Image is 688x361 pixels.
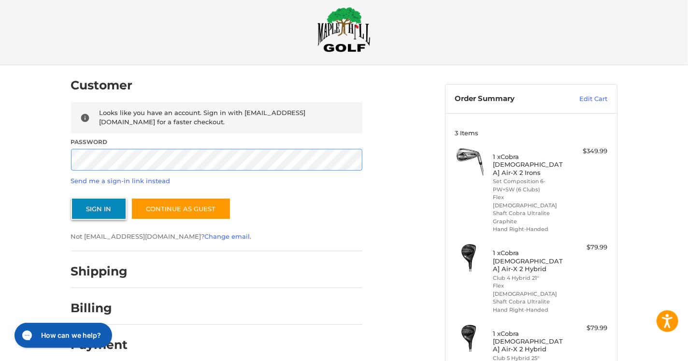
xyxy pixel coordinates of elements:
[608,335,688,361] iframe: Google Customer Reviews
[493,225,567,233] li: Hand Right-Handed
[493,153,567,176] h4: 1 x Cobra [DEMOGRAPHIC_DATA] Air-X 2 Irons
[493,249,567,273] h4: 1 x Cobra [DEMOGRAPHIC_DATA] Air-X 2 Hybrid
[493,330,567,353] h4: 1 x Cobra [DEMOGRAPHIC_DATA] Air-X 2 Hybrid
[493,298,567,306] li: Shaft Cobra Ultralite
[455,94,559,104] h3: Order Summary
[317,7,371,52] img: Maple Hill Golf
[455,129,607,137] h3: 3 Items
[569,323,607,333] div: $79.99
[71,264,128,279] h2: Shipping
[10,319,115,351] iframe: Gorgias live chat messenger
[71,301,128,316] h2: Billing
[493,282,567,298] li: Flex [DEMOGRAPHIC_DATA]
[493,177,567,193] li: Set Composition 6-PW+SW (6 Clubs)
[71,232,362,242] p: Not [EMAIL_ADDRESS][DOMAIN_NAME]? .
[205,232,250,240] a: Change email
[569,146,607,156] div: $349.99
[71,198,127,220] button: Sign In
[493,274,567,282] li: Club 4 Hybrid 21°
[493,209,567,225] li: Shaft Cobra Ultralite Graphite
[569,243,607,252] div: $79.99
[493,306,567,314] li: Hand Right-Handed
[559,94,607,104] a: Edit Cart
[71,138,362,146] label: Password
[71,177,171,185] a: Send me a sign-in link instead
[493,193,567,209] li: Flex [DEMOGRAPHIC_DATA]
[100,109,306,126] span: Looks like you have an account. Sign in with [EMAIL_ADDRESS][DOMAIN_NAME] for a faster checkout.
[71,78,133,93] h2: Customer
[131,198,231,220] a: Continue as guest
